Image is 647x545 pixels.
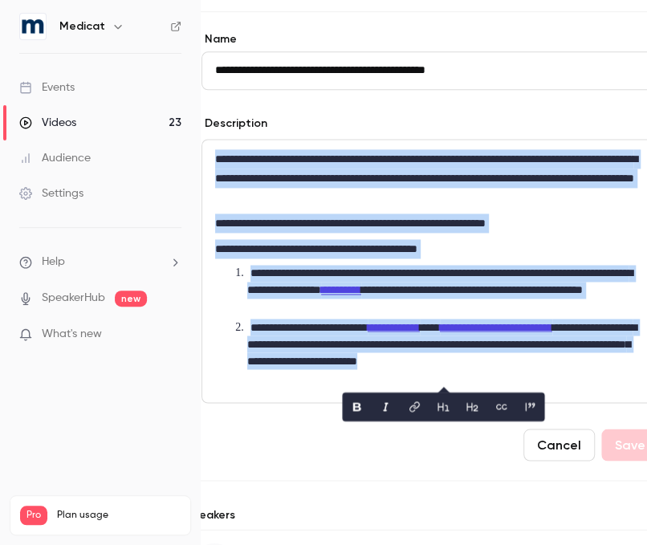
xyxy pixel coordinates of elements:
div: Settings [19,185,83,201]
a: SpeakerHub [42,290,105,307]
h6: Medicat [59,18,105,35]
button: bold [344,393,369,419]
div: Audience [19,150,91,166]
span: new [115,291,147,307]
div: Videos [19,115,76,131]
span: Plan usage [57,509,181,522]
li: help-dropdown-opener [19,254,181,270]
span: Help [42,254,65,270]
button: Cancel [523,429,595,461]
img: Medicat [20,14,46,39]
span: What's new [42,326,102,343]
span: Pro [20,506,47,525]
label: Description [201,116,267,132]
button: link [401,393,427,419]
button: italic [372,393,398,419]
button: blockquote [517,393,543,419]
div: Events [19,79,75,96]
iframe: Noticeable Trigger [162,327,181,342]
